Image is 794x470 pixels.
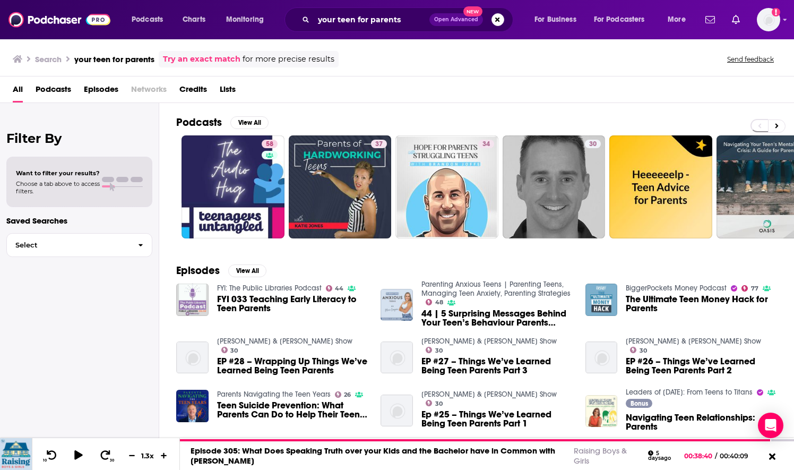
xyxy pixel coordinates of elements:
[13,81,23,102] a: All
[124,11,177,28] button: open menu
[84,81,118,102] a: Episodes
[7,242,130,249] span: Select
[741,285,758,292] a: 77
[585,284,618,316] img: The Ultimate Teen Money Hack for Parents
[176,264,266,277] a: EpisodesView All
[179,81,207,102] a: Credits
[217,357,368,375] span: EP #28 – Wrapping Up Things We’ve Learned Being Teen Parents
[176,341,209,374] a: EP #28 – Wrapping Up Things We’ve Learned Being Teen Parents
[266,139,273,150] span: 58
[434,17,478,22] span: Open Advanced
[626,284,727,293] a: BiggerPockets Money Podcast
[587,11,660,28] button: open menu
[626,413,777,431] a: Navigating Teen Relationships: Parents
[220,81,236,102] a: Lists
[131,81,167,102] span: Networks
[8,10,110,30] img: Podchaser - Follow, Share and Rate Podcasts
[626,388,753,397] a: Leaders of Today: From Teens to Titans
[757,8,780,31] img: User Profile
[139,451,157,460] div: 1.3 x
[724,55,777,64] button: Send feedback
[701,11,719,29] a: Show notifications dropdown
[478,140,494,148] a: 34
[426,299,443,305] a: 48
[43,458,47,463] span: 10
[381,289,413,321] img: 44 | 5 Surprising Messages Behind Your Teen’s Behaviour Parents Often Miss
[335,391,351,398] a: 26
[41,449,61,463] button: 10
[435,300,443,305] span: 48
[381,395,413,427] img: Ep #25 – Things We’ve Learned Being Teen Parents Part 1
[375,139,383,150] span: 37
[217,295,368,313] a: FYI 033 Teaching Early Literacy to Teen Parents
[463,6,482,16] span: New
[421,309,573,327] span: 44 | 5 Surprising Messages Behind Your Teen’s Behaviour Parents Often Miss
[6,131,152,146] h2: Filter By
[176,11,212,28] a: Charts
[230,116,269,129] button: View All
[262,140,278,148] a: 58
[640,348,647,353] span: 30
[217,401,368,419] a: Teen Suicide Prevention: What Parents Can Do to Help Their Teen Through Turbulent Times
[243,53,334,65] span: for more precise results
[381,341,413,374] img: EP #27 – Things We’ve Learned Being Teen Parents Part 3
[96,449,116,463] button: 30
[757,8,780,31] span: Logged in as nwierenga
[395,135,498,238] a: 34
[16,180,100,195] span: Choose a tab above to access filters.
[132,12,163,27] span: Podcasts
[631,400,648,407] span: Bonus
[191,446,555,466] a: Episode 305: What Does Speaking Truth over your Kids and the Bachelor have in Common with [PERSON...
[585,341,618,374] img: EP #26 – Things We’ve Learned Being Teen Parents Part 2
[421,410,573,428] a: Ep #25 – Things We’ve Learned Being Teen Parents Part 1
[668,12,686,27] span: More
[626,357,777,375] span: EP #26 – Things We’ve Learned Being Teen Parents Part 2
[176,116,269,129] a: PodcastsView All
[6,233,152,257] button: Select
[176,116,222,129] h2: Podcasts
[751,286,758,291] span: 77
[183,12,205,27] span: Charts
[230,348,238,353] span: 30
[585,140,601,148] a: 30
[630,347,647,353] a: 30
[626,337,761,346] a: Ryan & Kelly Show
[344,392,351,397] span: 26
[176,390,209,422] a: Teen Suicide Prevention: What Parents Can Do to Help Their Teen Through Turbulent Times
[585,395,618,428] a: Navigating Teen Relationships: Parents
[684,452,715,460] span: 00:38:40
[421,337,557,346] a: Ryan & Kelly Show
[163,53,240,65] a: Try an exact match
[110,458,114,463] span: 30
[429,13,483,26] button: Open AdvancedNew
[426,347,443,353] a: 30
[176,284,209,316] img: FYI 033 Teaching Early Literacy to Teen Parents
[314,11,429,28] input: Search podcasts, credits, & more...
[228,264,266,277] button: View All
[16,169,100,177] span: Want to filter your results?
[217,337,352,346] a: Ryan & Kelly Show
[772,8,780,16] svg: Add a profile image
[182,135,284,238] a: 58
[421,280,571,298] a: Parenting Anxious Teens | Parenting Teens, Managing Teen Anxiety, Parenting Strategies
[626,295,777,313] a: The Ultimate Teen Money Hack for Parents
[421,390,557,399] a: Ryan & Kelly Show
[36,81,71,102] a: Podcasts
[648,450,679,462] div: 5 days ago
[426,400,443,406] a: 30
[6,216,152,226] p: Saved Searches
[757,8,780,31] button: Show profile menu
[660,11,699,28] button: open menu
[421,357,573,375] a: EP #27 – Things We’ve Learned Being Teen Parents Part 3
[176,264,220,277] h2: Episodes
